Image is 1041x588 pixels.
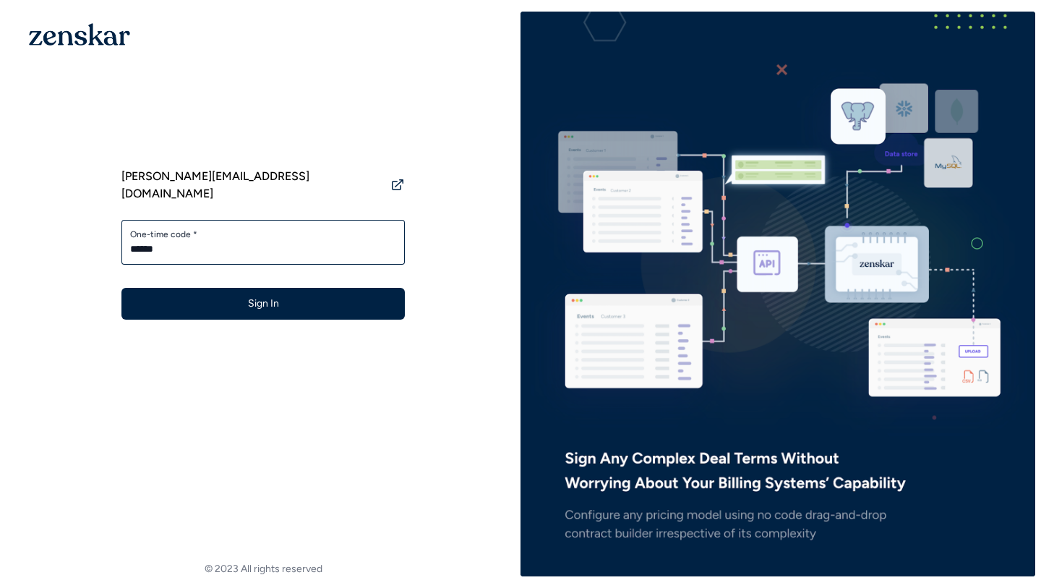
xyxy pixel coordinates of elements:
footer: © 2023 All rights reserved [6,562,520,576]
img: 1OGAJ2xQqyY4LXKgY66KYq0eOWRCkrZdAb3gUhuVAqdWPZE9SRJmCz+oDMSn4zDLXe31Ii730ItAGKgCKgCCgCikA4Av8PJUP... [29,23,130,46]
span: [PERSON_NAME][EMAIL_ADDRESS][DOMAIN_NAME] [121,168,385,203]
button: Sign In [121,288,405,320]
label: One-time code * [130,229,396,240]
